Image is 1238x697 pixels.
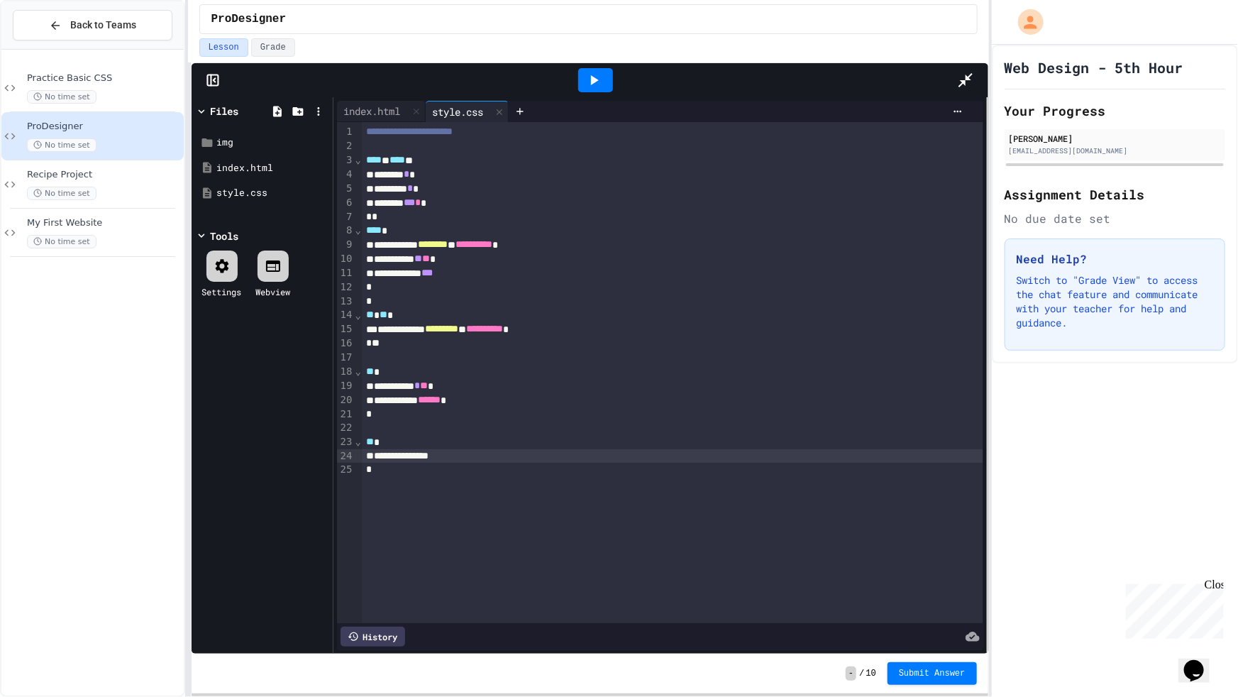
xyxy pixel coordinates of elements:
div: 5 [337,182,355,196]
span: Fold line [354,154,361,165]
div: 21 [337,407,355,422]
span: No time set [27,90,96,104]
div: index.html [217,161,328,175]
div: 1 [337,125,355,139]
iframe: chat widget [1178,640,1224,683]
span: Fold line [354,366,361,377]
h3: Need Help? [1017,251,1213,268]
div: 23 [337,435,355,449]
button: Lesson [199,38,248,57]
div: 8 [337,224,355,238]
div: 2 [337,139,355,153]
div: style.css [426,104,491,119]
div: No due date set [1005,210,1225,227]
span: Fold line [354,436,361,447]
div: 25 [337,463,355,477]
span: / [859,668,864,679]
h1: Web Design - 5th Hour [1005,57,1183,77]
div: img [217,136,328,150]
span: Back to Teams [70,18,136,33]
span: No time set [27,235,96,248]
button: Back to Teams [13,10,172,40]
span: - [846,666,856,681]
span: Recipe Project [27,169,181,181]
span: No time set [27,187,96,200]
div: Webview [256,285,291,298]
div: 20 [337,393,355,407]
div: Chat with us now!Close [6,6,98,90]
span: My First Website [27,217,181,229]
iframe: chat widget [1120,578,1224,639]
div: style.css [426,101,509,122]
button: Grade [251,38,295,57]
div: index.html [337,101,426,122]
div: 24 [337,449,355,463]
span: ProDesigner [27,121,181,133]
h2: Your Progress [1005,101,1225,121]
span: 10 [866,668,876,679]
div: 18 [337,365,355,379]
span: No time set [27,138,96,152]
div: 3 [337,153,355,168]
div: Settings [202,285,242,298]
div: My Account [1003,6,1047,38]
div: [PERSON_NAME] [1009,132,1221,145]
span: Practice Basic CSS [27,72,181,84]
div: 13 [337,295,355,309]
div: 12 [337,280,355,295]
div: 11 [337,266,355,280]
div: 6 [337,196,355,210]
div: [EMAIL_ADDRESS][DOMAIN_NAME] [1009,146,1221,156]
div: 10 [337,252,355,266]
h2: Assignment Details [1005,185,1225,204]
div: index.html [337,104,408,119]
div: 19 [337,379,355,393]
span: Submit Answer [899,668,966,679]
div: 15 [337,322,355,336]
span: Fold line [354,224,361,236]
span: Fold line [354,309,361,321]
div: 7 [337,210,355,224]
div: 14 [337,308,355,322]
div: Files [211,104,239,119]
div: 17 [337,351,355,365]
span: ProDesigner [211,11,287,28]
p: Switch to "Grade View" to access the chat feature and communicate with your teacher for help and ... [1017,273,1213,330]
div: 9 [337,238,355,252]
div: 16 [337,336,355,351]
div: 4 [337,168,355,182]
div: 22 [337,421,355,435]
div: Tools [211,229,239,243]
button: Submit Answer [888,662,977,685]
div: History [341,627,405,647]
div: style.css [217,186,328,200]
